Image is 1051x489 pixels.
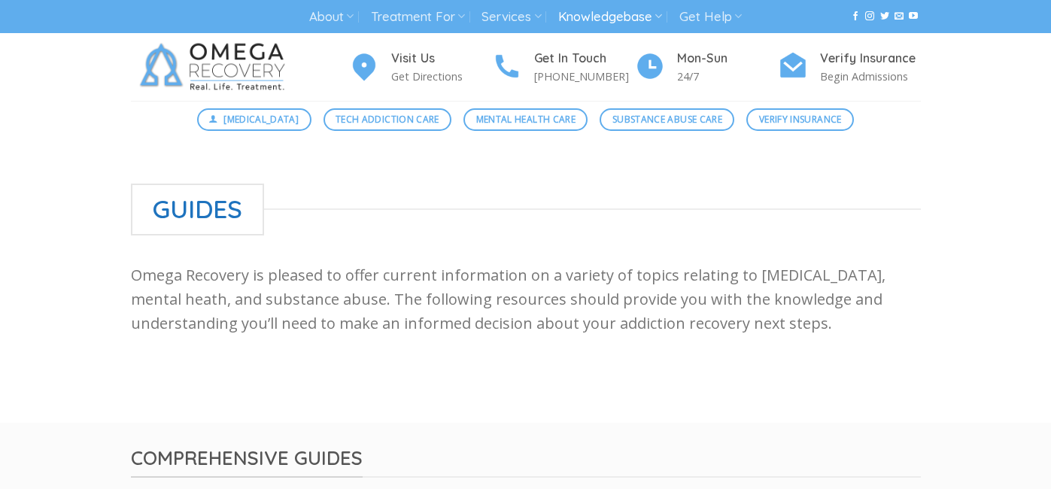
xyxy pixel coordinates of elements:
a: Send us an email [895,11,904,22]
a: Verify Insurance [746,108,854,131]
a: Visit Us Get Directions [349,49,492,86]
a: Get Help [679,3,742,31]
a: Mental Health Care [463,108,588,131]
a: Get In Touch [PHONE_NUMBER] [492,49,635,86]
p: Omega Recovery is pleased to offer current information on a variety of topics relating to [MEDICA... [131,263,921,336]
h4: Get In Touch [534,49,635,68]
span: Guides [131,184,264,235]
img: Omega Recovery [131,33,300,101]
a: Follow on YouTube [909,11,918,22]
a: Services [481,3,541,31]
a: [MEDICAL_DATA] [197,108,311,131]
a: Substance Abuse Care [600,108,734,131]
a: Tech Addiction Care [324,108,452,131]
a: Follow on Instagram [865,11,874,22]
p: [PHONE_NUMBER] [534,68,635,85]
span: Tech Addiction Care [336,112,439,126]
h4: Verify Insurance [820,49,921,68]
a: Follow on Twitter [880,11,889,22]
p: Begin Admissions [820,68,921,85]
a: Knowledgebase [558,3,662,31]
h4: Visit Us [391,49,492,68]
p: Get Directions [391,68,492,85]
h4: Mon-Sun [677,49,778,68]
a: Verify Insurance Begin Admissions [778,49,921,86]
a: About [309,3,354,31]
span: [MEDICAL_DATA] [223,112,299,126]
a: Treatment For [371,3,465,31]
span: Comprehensive Guides [131,445,363,478]
p: 24/7 [677,68,778,85]
span: Verify Insurance [759,112,842,126]
span: Substance Abuse Care [612,112,722,126]
a: Follow on Facebook [851,11,860,22]
span: Mental Health Care [476,112,576,126]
